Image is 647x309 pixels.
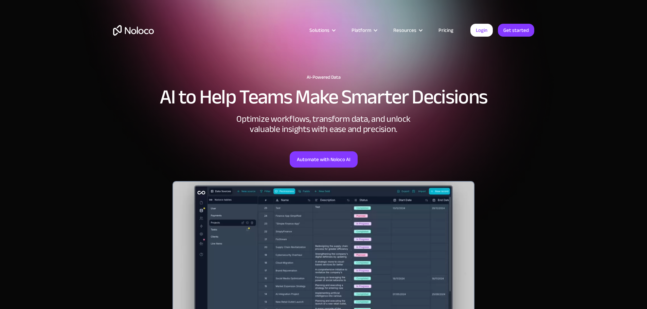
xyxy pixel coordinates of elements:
[385,26,430,35] div: Resources
[113,25,154,36] a: home
[470,24,493,37] a: Login
[498,24,534,37] a: Get started
[301,26,343,35] div: Solutions
[343,26,385,35] div: Platform
[290,151,358,168] a: Automate with Noloco AI
[222,114,426,134] div: Optimize workflows, transform data, and unlock valuable insights with ease and precision.
[393,26,416,35] div: Resources
[352,26,371,35] div: Platform
[113,75,534,80] h1: AI-Powered Data
[113,87,534,107] h2: AI to Help Teams Make Smarter Decisions
[430,26,462,35] a: Pricing
[309,26,329,35] div: Solutions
